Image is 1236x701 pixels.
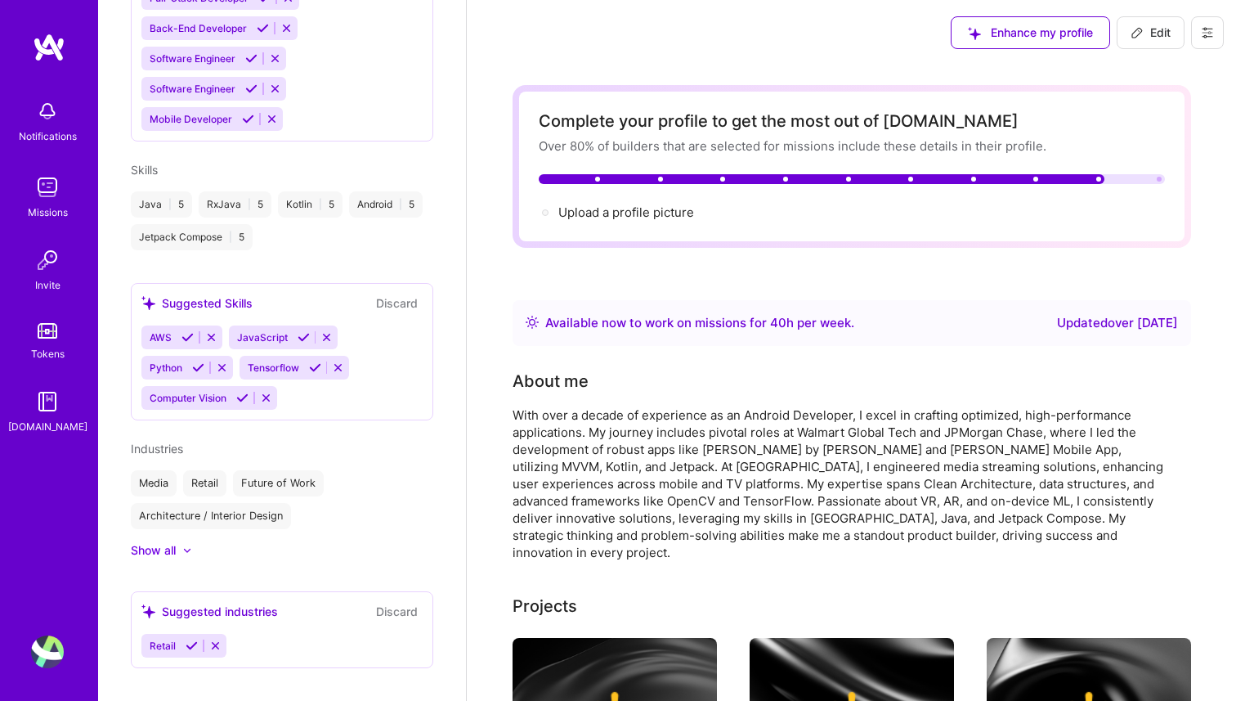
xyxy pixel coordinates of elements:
span: | [319,198,322,211]
div: With over a decade of experience as an Android Developer, I excel in crafting optimized, high-per... [513,407,1167,561]
span: Back-End Developer [150,22,247,34]
img: bell [31,95,64,128]
span: | [248,198,251,211]
div: Kotlin 5 [278,191,343,218]
i: Reject [280,22,293,34]
div: Suggested industries [141,603,278,620]
span: Edit [1131,25,1171,41]
span: Computer Vision [150,392,226,404]
span: Tensorflow [248,362,299,374]
div: Complete your profile to get the most out of [DOMAIN_NAME] [539,111,1165,131]
img: User Avatar [31,636,64,668]
div: [DOMAIN_NAME] [8,418,87,435]
div: Show all [131,542,176,559]
img: logo [33,33,65,62]
button: Enhance my profile [951,16,1110,49]
img: Availability [526,316,539,329]
i: icon SuggestedTeams [141,296,155,310]
span: Mobile Developer [150,113,232,125]
span: AWS [150,331,172,344]
span: Software Engineer [150,83,235,95]
span: 40 [770,315,786,330]
span: | [399,198,402,211]
span: Upload a profile picture [558,204,694,220]
a: User Avatar [27,636,68,668]
i: Accept [257,22,269,34]
img: guide book [31,385,64,418]
i: Accept [245,83,257,95]
i: Reject [216,362,228,374]
div: Media [131,470,177,497]
img: tokens [38,323,57,339]
i: Reject [332,362,344,374]
i: Accept [309,362,321,374]
i: Reject [320,331,333,344]
div: Invite [35,276,60,294]
div: Architecture / Interior Design [131,503,291,529]
div: Available now to work on missions for h per week . [545,313,854,333]
div: Tokens [31,345,65,362]
span: Software Engineer [150,52,235,65]
i: Accept [298,331,310,344]
div: Notifications [19,128,77,145]
img: Invite [31,244,64,276]
i: Reject [209,640,222,652]
div: About me [513,369,589,393]
img: teamwork [31,171,64,204]
div: Android 5 [349,191,423,218]
span: JavaScript [237,331,288,344]
div: Over 80% of builders that are selected for missions include these details in their profile. [539,137,1165,155]
span: Python [150,362,182,374]
i: Reject [269,52,281,65]
i: Accept [192,362,204,374]
div: Projects [513,594,577,618]
span: Retail [150,640,176,652]
div: Suggested Skills [141,294,253,312]
i: Reject [260,392,272,404]
i: Accept [186,640,198,652]
div: Jetpack Compose 5 [131,224,253,250]
i: Accept [245,52,257,65]
div: RxJava 5 [199,191,271,218]
i: icon SuggestedTeams [141,604,155,618]
span: Industries [131,442,183,456]
i: Accept [181,331,194,344]
span: Skills [131,163,158,177]
i: Accept [236,392,249,404]
div: Missions [28,204,68,221]
button: Discard [371,602,423,621]
i: Accept [242,113,254,125]
div: Updated over [DATE] [1057,313,1178,333]
i: Reject [269,83,281,95]
i: Reject [205,331,217,344]
button: Edit [1117,16,1184,49]
span: Enhance my profile [968,25,1093,41]
div: Retail [183,470,226,497]
i: icon SuggestedTeams [968,27,981,40]
div: Java 5 [131,191,192,218]
i: Reject [266,113,278,125]
span: | [229,231,232,244]
button: Discard [371,294,423,312]
span: | [168,198,172,211]
div: Future of Work [233,470,324,497]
